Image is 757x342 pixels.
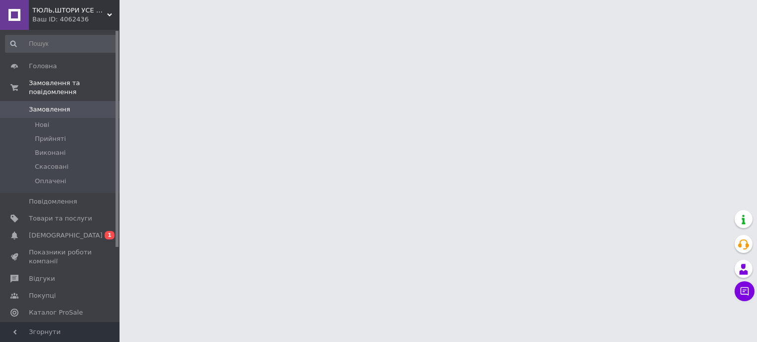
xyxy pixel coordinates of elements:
span: Замовлення та повідомлення [29,79,120,97]
span: Головна [29,62,57,71]
span: Нові [35,120,49,129]
span: Каталог ProSale [29,308,83,317]
span: Виконані [35,148,66,157]
div: Ваш ID: 4062436 [32,15,120,24]
input: Пошук [5,35,118,53]
span: Відгуки [29,274,55,283]
span: Показники роботи компанії [29,248,92,266]
span: 1 [105,231,115,239]
span: Повідомлення [29,197,77,206]
span: [DEMOGRAPHIC_DATA] [29,231,103,240]
span: Оплачені [35,177,66,186]
span: Замовлення [29,105,70,114]
button: Чат з покупцем [735,281,755,301]
span: Скасовані [35,162,69,171]
span: Покупці [29,291,56,300]
span: Товари та послуги [29,214,92,223]
span: Прийняті [35,134,66,143]
span: ТЮЛЬ,ШТОРИ УСЕ ДЛЯ ВАШИХ ВІКОНЕЧОК! [32,6,107,15]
